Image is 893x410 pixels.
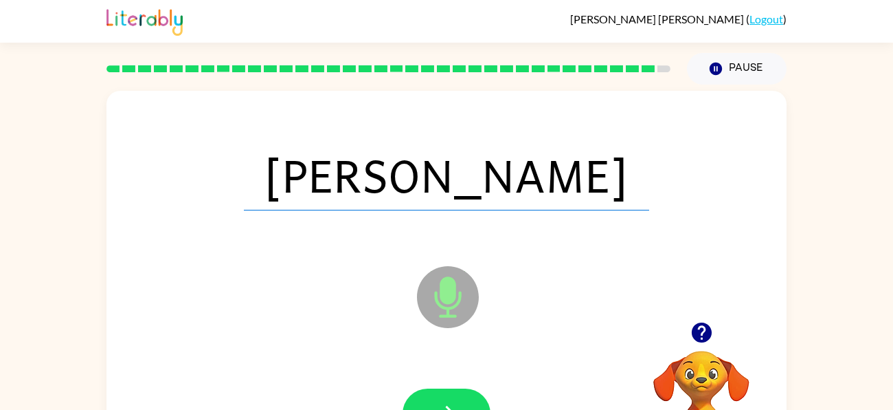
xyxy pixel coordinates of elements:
[570,12,787,25] div: ( )
[749,12,783,25] a: Logout
[106,6,183,36] img: Literably
[687,53,787,85] button: Pause
[244,139,649,211] span: [PERSON_NAME]
[570,12,746,25] span: [PERSON_NAME] [PERSON_NAME]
